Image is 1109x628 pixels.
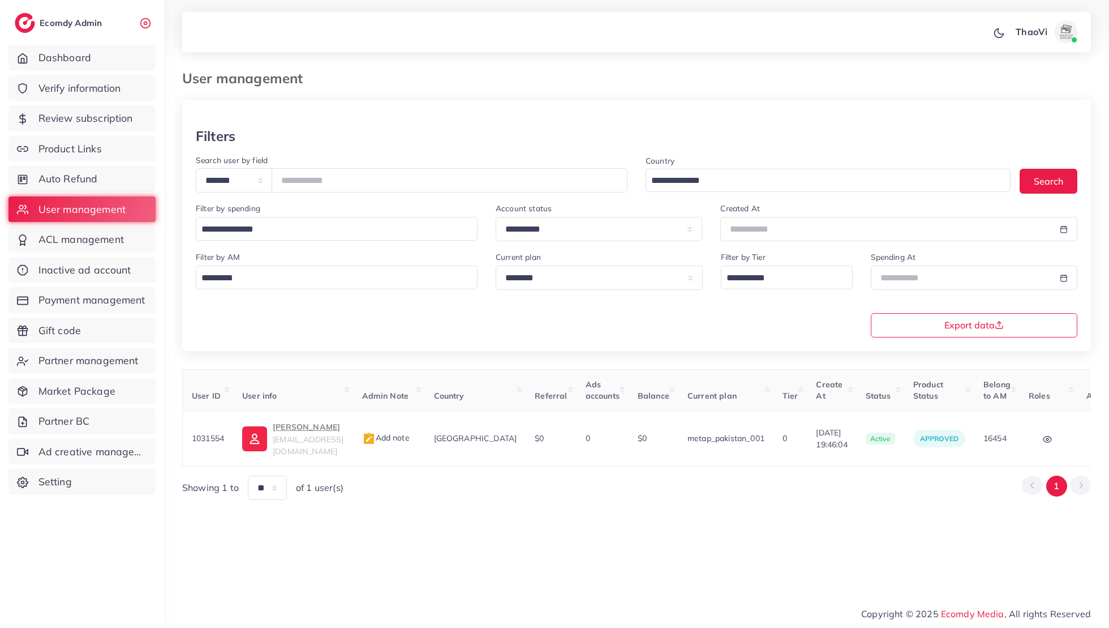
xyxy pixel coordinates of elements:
[15,13,35,33] img: logo
[15,13,105,33] a: logoEcomdy Admin
[721,266,853,289] div: Search for option
[646,169,1011,192] div: Search for option
[192,391,221,401] span: User ID
[586,433,590,443] span: 0
[182,481,239,494] span: Showing 1 to
[783,391,798,401] span: Tier
[8,196,156,223] a: User management
[196,266,478,289] div: Search for option
[687,433,764,443] span: metap_pakistan_001
[535,433,544,443] span: $0
[8,348,156,374] a: Partner management
[8,257,156,283] a: Inactive ad account
[723,270,838,287] input: Search for option
[273,434,343,456] span: [EMAIL_ADDRESS][DOMAIN_NAME]
[38,445,147,459] span: Ad creative management
[242,426,267,451] img: ic-user-info.36bf1079.svg
[647,172,996,190] input: Search for option
[197,270,463,287] input: Search for option
[638,433,647,443] span: $0
[38,172,98,186] span: Auto Refund
[434,391,465,401] span: Country
[8,45,156,71] a: Dashboard
[983,379,1011,401] span: Belong to AM
[38,142,102,156] span: Product Links
[8,469,156,495] a: Setting
[535,391,567,401] span: Referral
[871,313,1078,338] button: Export data
[197,221,463,238] input: Search for option
[38,202,126,217] span: User management
[196,217,478,241] div: Search for option
[182,70,312,87] h3: User management
[1055,20,1077,43] img: avatar
[783,433,787,443] span: 0
[866,433,895,445] span: active
[38,50,91,65] span: Dashboard
[242,420,343,457] a: [PERSON_NAME][EMAIL_ADDRESS][DOMAIN_NAME]
[38,414,90,429] span: Partner BC
[983,433,1007,443] span: 16454
[1020,169,1077,193] button: Search
[8,408,156,434] a: Partner BC
[8,105,156,131] a: Review subscription
[362,432,376,446] img: admin_note.cdd0b510.svg
[920,434,958,443] span: approved
[687,391,737,401] span: Current plan
[362,391,409,401] span: Admin Note
[8,136,156,162] a: Product Links
[196,251,240,263] label: Filter by AM
[38,263,131,277] span: Inactive ad account
[871,251,916,263] label: Spending At
[496,203,552,214] label: Account status
[720,203,760,214] label: Created At
[242,391,277,401] span: User info
[866,391,891,401] span: Status
[1009,20,1082,43] a: ThaoViavatar
[8,227,156,253] a: ACL management
[1004,607,1091,621] span: , All rights Reserved
[273,420,343,434] p: [PERSON_NAME]
[721,251,766,263] label: Filter by Tier
[861,607,1091,621] span: Copyright © 2025
[1022,476,1091,497] ul: Pagination
[38,384,115,399] span: Market Package
[913,379,943,401] span: Product Status
[196,128,235,144] h3: Filters
[362,433,410,443] span: Add note
[434,433,517,443] span: [GEOGRAPHIC_DATA]
[38,353,139,368] span: Partner management
[1029,391,1050,401] span: Roles
[1016,25,1047,39] p: ThaoVi
[944,321,1004,330] span: Export data
[38,111,133,126] span: Review subscription
[8,287,156,313] a: Payment management
[38,81,121,96] span: Verify information
[196,203,260,214] label: Filter by spending
[8,439,156,465] a: Ad creative management
[38,232,124,247] span: ACL management
[196,155,268,166] label: Search user by field
[8,75,156,101] a: Verify information
[941,608,1004,620] a: Ecomdy Media
[816,379,843,401] span: Create At
[40,18,105,28] h2: Ecomdy Admin
[638,391,669,401] span: Balance
[296,481,343,494] span: of 1 user(s)
[816,427,847,450] span: [DATE] 19:46:04
[586,379,620,401] span: Ads accounts
[38,293,145,307] span: Payment management
[38,323,81,338] span: Gift code
[8,378,156,404] a: Market Package
[1046,476,1067,497] button: Go to page 1
[192,433,224,443] span: 1031554
[8,318,156,344] a: Gift code
[8,166,156,192] a: Auto Refund
[38,475,72,489] span: Setting
[646,155,674,166] label: Country
[496,251,541,263] label: Current plan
